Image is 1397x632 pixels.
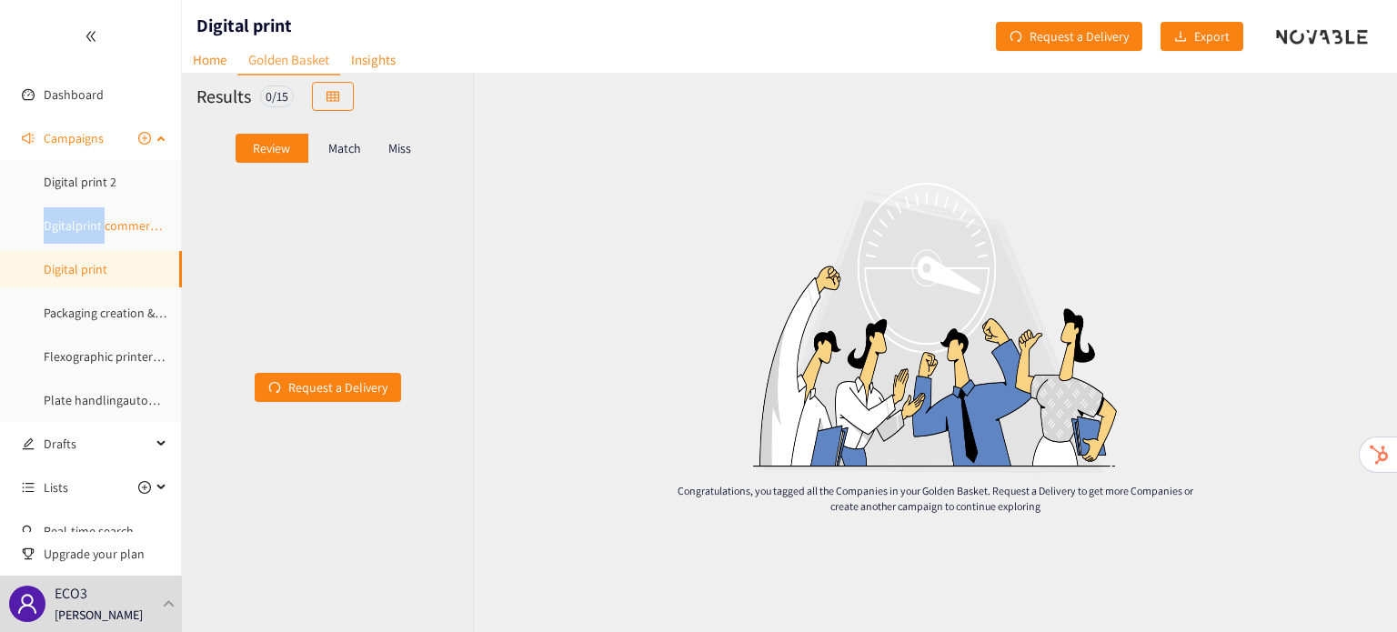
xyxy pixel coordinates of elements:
[253,141,290,155] p: Review
[327,90,339,105] span: table
[260,85,294,107] div: 0 / 15
[312,82,354,111] button: table
[996,22,1142,51] button: redoRequest a Delivery
[196,84,251,109] h2: Results
[44,392,187,408] a: Plate handlingautomation
[44,469,68,506] span: Lists
[237,45,340,75] a: Golden Basket
[1306,545,1397,632] iframe: Chat Widget
[1161,22,1243,51] button: downloadExport
[44,261,107,277] a: Digital print
[1194,26,1230,46] span: Export
[44,120,104,156] span: Campaigns
[44,348,200,365] a: Flexographic printers Europe
[22,481,35,494] span: unordered-list
[340,45,407,74] a: Insights
[44,536,167,572] span: Upgrade your plan
[1010,30,1022,45] span: redo
[182,45,237,74] a: Home
[1030,26,1129,46] span: Request a Delivery
[138,132,151,145] span: plus-circle
[138,481,151,494] span: plus-circle
[16,593,38,615] span: user
[288,377,387,397] span: Request a Delivery
[196,13,292,38] h1: Digital print
[328,141,361,155] p: Match
[268,381,281,396] span: redo
[55,582,87,605] p: ECO3
[44,305,235,321] a: Packaging creation & design servces
[44,86,104,103] a: Dashboard
[1174,30,1187,45] span: download
[55,605,143,625] p: [PERSON_NAME]
[44,426,151,462] span: Drafts
[44,174,116,190] a: Digital print 2
[85,30,97,43] span: double-left
[22,132,35,145] span: sound
[44,523,134,539] a: Real-time search
[44,217,168,234] a: Dgitalprint commercial
[668,483,1201,514] p: Congratulations, you tagged all the Companies in your Golden Basket. Request a Delivery to get mo...
[255,373,401,402] button: redoRequest a Delivery
[388,141,411,155] p: Miss
[22,547,35,560] span: trophy
[22,437,35,450] span: edit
